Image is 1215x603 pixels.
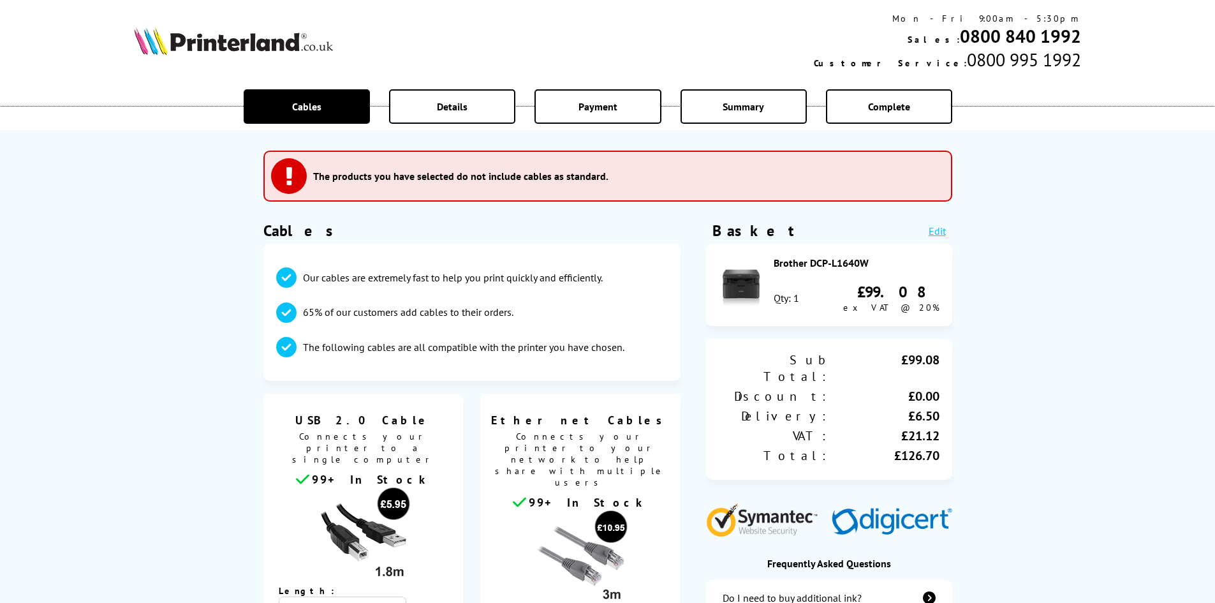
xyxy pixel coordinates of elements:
[490,413,671,428] span: Ethernet Cables
[719,408,829,424] div: Delivery:
[814,13,1081,24] div: Mon - Fri 9:00am - 5:30pm
[814,57,967,69] span: Customer Service:
[719,352,829,385] div: Sub Total:
[270,428,457,472] span: Connects your printer to a single computer
[712,221,795,241] div: Basket
[315,487,411,583] img: usb cable
[487,428,674,495] span: Connects your printer to your network to help share with multiple users
[774,292,799,304] div: Qty: 1
[706,557,952,570] div: Frequently Asked Questions
[273,413,454,428] span: USB 2.0 Cable
[719,262,763,306] img: Brother DCP-L1640W
[313,170,608,182] h3: The products you have selected do not include cables as standard.
[960,24,1081,48] a: 0800 840 1992
[719,447,829,464] div: Total:
[303,340,624,354] p: The following cables are all compatible with the printer you have chosen.
[578,100,617,113] span: Payment
[829,428,939,444] div: £21.12
[437,100,468,113] span: Details
[832,508,952,537] img: Digicert
[843,302,939,313] span: ex VAT @ 20%
[829,447,939,464] div: £126.70
[303,305,513,319] p: 65% of our customers add cables to their orders.
[843,282,939,302] div: £99.08
[908,34,960,45] span: Sales:
[719,428,829,444] div: VAT:
[774,257,939,269] div: Brother DCP-L1640W
[719,388,829,405] div: Discount:
[967,48,1081,71] span: 0800 995 1992
[279,585,347,597] span: Length:
[312,472,431,487] span: 99+ In Stock
[529,495,647,510] span: 99+ In Stock
[292,100,321,113] span: Cables
[723,100,764,113] span: Summary
[829,352,939,385] div: £99.08
[829,408,939,424] div: £6.50
[706,500,827,537] img: Symantec Website Security
[134,27,333,55] img: Printerland Logo
[868,100,910,113] span: Complete
[929,225,946,237] a: Edit
[263,221,681,241] h1: Cables
[303,271,603,285] p: Our cables are extremely fast to help you print quickly and efficiently.
[829,388,939,405] div: £0.00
